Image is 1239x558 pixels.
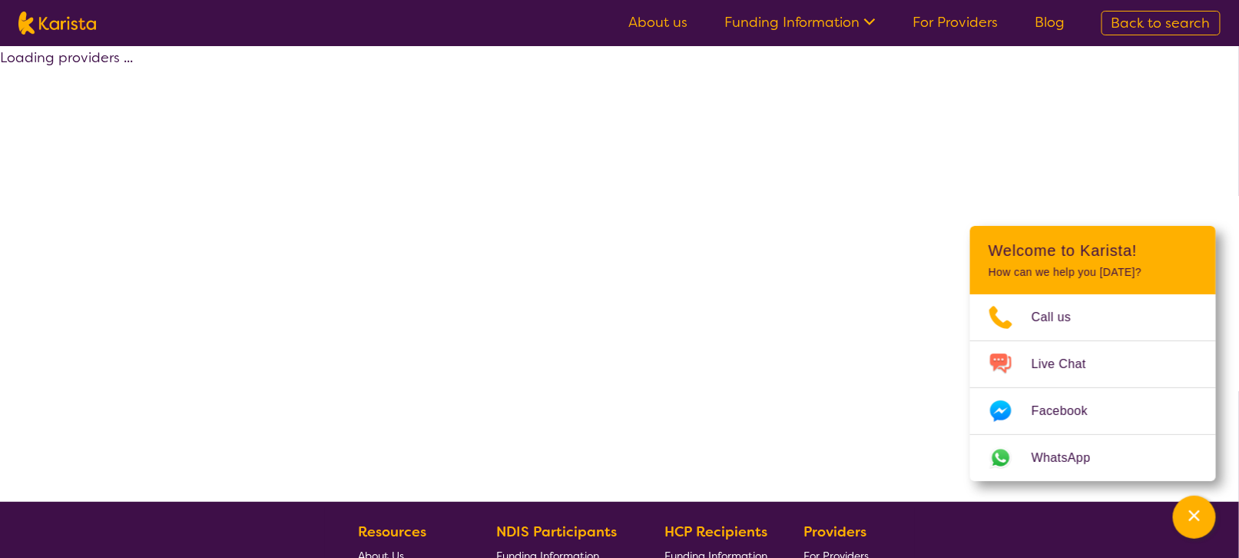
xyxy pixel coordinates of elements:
[724,13,876,32] a: Funding Information
[1032,447,1109,470] span: WhatsApp
[1173,496,1216,539] button: Channel Menu
[803,523,866,541] b: Providers
[970,226,1216,481] div: Channel Menu
[1032,400,1106,423] span: Facebook
[1102,11,1221,35] a: Back to search
[497,523,618,541] b: NDIS Participants
[1035,13,1065,32] a: Blog
[358,523,426,541] b: Resources
[989,266,1198,279] p: How can we help you [DATE]?
[1032,353,1105,376] span: Live Chat
[970,294,1216,481] ul: Choose channel
[1032,306,1090,329] span: Call us
[970,435,1216,481] a: Web link opens in a new tab.
[664,523,767,541] b: HCP Recipients
[628,13,687,32] a: About us
[989,241,1198,260] h2: Welcome to Karista!
[1111,14,1211,32] span: Back to search
[18,12,96,35] img: Karista logo
[913,13,998,32] a: For Providers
